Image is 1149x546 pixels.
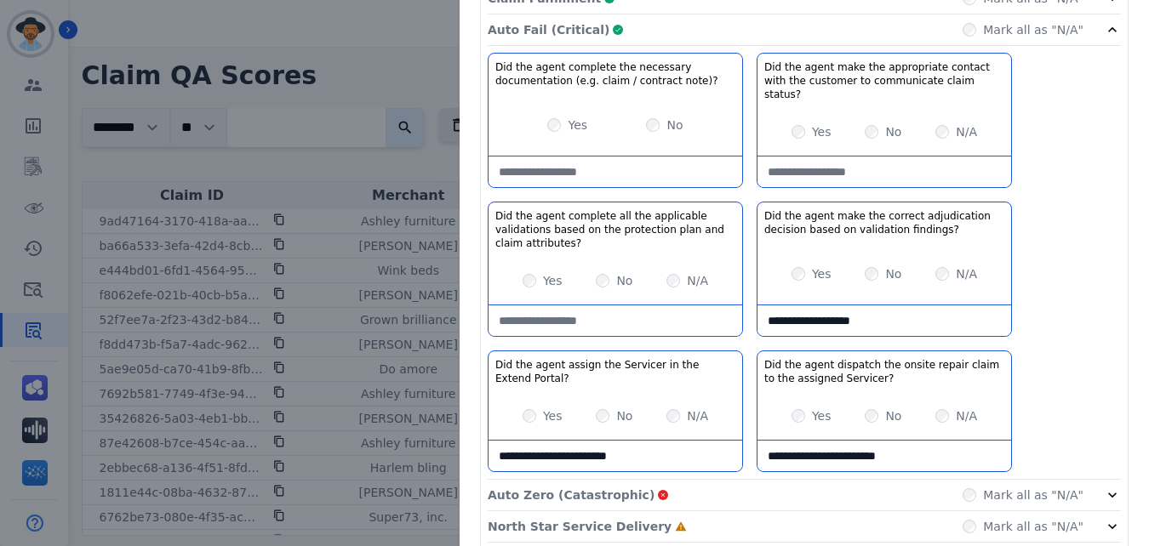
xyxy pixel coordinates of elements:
[812,123,832,140] label: Yes
[983,518,1083,535] label: Mark all as "N/A"
[956,123,977,140] label: N/A
[495,209,735,250] h3: Did the agent complete all the applicable validations based on the protection plan and claim attr...
[983,21,1083,38] label: Mark all as "N/A"
[495,358,735,385] h3: Did the agent assign the Servicer in the Extend Portal?
[956,265,977,282] label: N/A
[764,209,1004,236] h3: Did the agent make the correct adjudication decision based on validation findings?
[812,407,832,424] label: Yes
[885,407,901,424] label: No
[543,407,563,424] label: Yes
[885,265,901,282] label: No
[616,272,632,289] label: No
[543,272,563,289] label: Yes
[488,486,655,503] p: Auto Zero (Catastrophic)
[687,407,708,424] label: N/A
[488,21,609,38] p: Auto Fail (Critical)
[812,265,832,282] label: Yes
[764,358,1004,385] h3: Did the agent dispatch the onsite repair claim to the assigned Servicer?
[616,407,632,424] label: No
[495,60,735,88] h3: Did the agent complete the necessary documentation (e.g. claim / contract note)?
[488,518,672,535] p: North Star Service Delivery
[568,117,587,134] label: Yes
[687,272,708,289] label: N/A
[885,123,901,140] label: No
[956,407,977,424] label: N/A
[764,60,1004,101] h3: Did the agent make the appropriate contact with the customer to communicate claim status?
[666,117,683,134] label: No
[983,486,1083,503] label: Mark all as "N/A"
